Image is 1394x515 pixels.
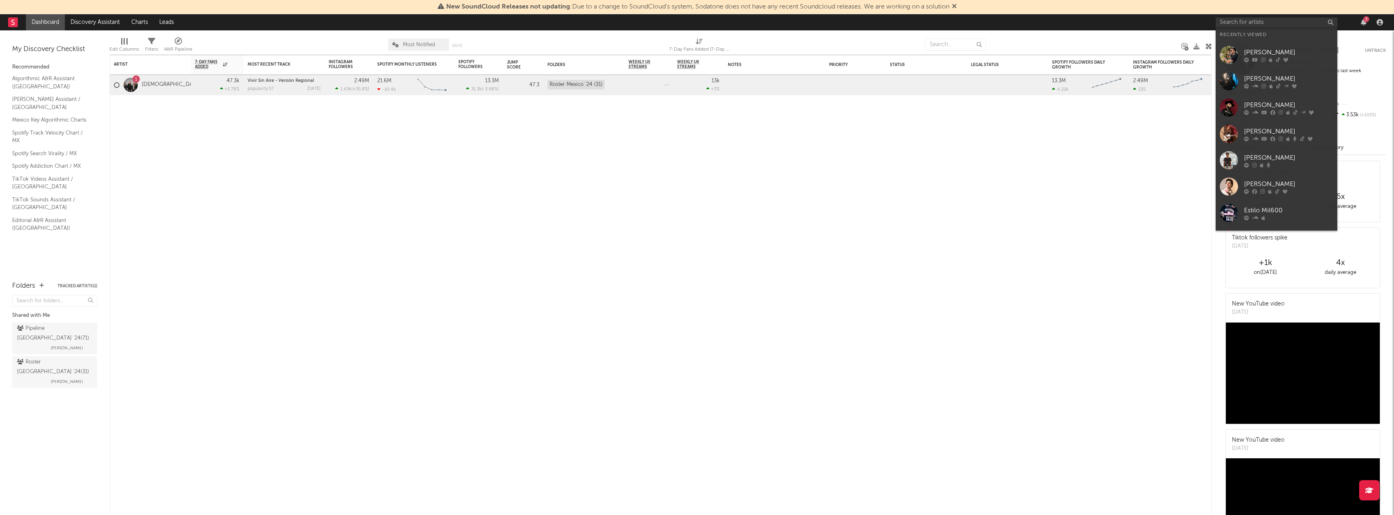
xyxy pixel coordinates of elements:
[17,357,90,377] div: Roster [GEOGRAPHIC_DATA] '24 ( 31 )
[12,295,97,307] input: Search for folders...
[1303,192,1378,202] div: 6 x
[164,34,192,58] div: A&R Pipeline
[340,87,351,92] span: 1.43k
[1216,121,1337,147] a: [PERSON_NAME]
[12,216,89,233] a: Editorial A&R Assistant ([GEOGRAPHIC_DATA])
[12,149,89,158] a: Spotify Search Virality / MX
[1133,60,1194,70] div: Instagram Followers Daily Growth
[452,43,462,48] button: Save
[890,62,943,67] div: Status
[1052,87,1069,92] div: 4.22k
[307,87,321,91] div: [DATE]
[547,62,608,67] div: Folders
[1359,113,1376,118] span: +103 %
[458,60,487,69] div: Spotify Followers
[195,60,221,69] span: 7-Day Fans Added
[952,4,957,10] span: Dismiss
[547,80,605,90] div: Roster Mexico '24 (31)
[483,87,498,92] span: -3.98 %
[17,324,90,343] div: Pipeline [GEOGRAPHIC_DATA] '24 ( 71 )
[1216,173,1337,200] a: [PERSON_NAME]
[377,62,438,67] div: Spotify Monthly Listeners
[1170,75,1206,95] svg: Chart title
[1232,300,1285,308] div: New YouTube video
[1133,78,1148,83] div: 2.49M
[248,79,314,83] a: Vivir Sin Aire - Versión Regional
[1332,99,1386,110] div: --
[164,45,192,54] div: A&R Pipeline
[354,78,369,83] div: 2.49M
[1232,444,1285,453] div: [DATE]
[712,78,720,83] div: 13k
[1133,87,1146,92] div: 235
[12,45,97,54] div: My Discovery Checklist
[1216,17,1337,28] input: Search for artists
[145,34,158,58] div: Filters
[12,115,89,124] a: Mexico Key Algorithmic Charts
[227,78,239,83] div: 47.3k
[1052,60,1113,70] div: Spotify Followers Daily Growth
[12,74,89,91] a: Algorithmic A&R Assistant ([GEOGRAPHIC_DATA])
[414,75,450,95] svg: Chart title
[377,78,391,83] div: 21.6M
[12,311,97,321] div: Shared with Me
[925,38,986,51] input: Search...
[12,162,89,171] a: Spotify Addiction Chart / MX
[1088,75,1125,95] svg: Chart title
[353,87,368,92] span: +35.8 %
[677,60,708,69] span: Weekly UK Streams
[1216,226,1337,252] a: Designó
[1232,436,1285,444] div: New YouTube video
[26,14,65,30] a: Dashboard
[1361,19,1366,26] button: 7
[377,87,396,92] div: -10.4k
[51,343,83,353] span: [PERSON_NAME]
[126,14,154,30] a: Charts
[403,42,435,47] span: Most Notified
[248,79,321,83] div: Vivir Sin Aire - Versión Regional
[12,175,89,191] a: TikTok Videos Assistant / [GEOGRAPHIC_DATA]
[1228,268,1303,278] div: on [DATE]
[1232,308,1285,316] div: [DATE]
[248,87,274,91] div: popularity: 57
[829,62,862,67] div: Priority
[1244,126,1333,136] div: [PERSON_NAME]
[1332,110,1386,120] div: 3.53k
[12,62,97,72] div: Recommended
[329,60,357,69] div: Instagram Followers
[669,34,730,58] div: 7-Day Fans Added (7-Day Fans Added)
[1244,47,1333,57] div: [PERSON_NAME]
[109,45,139,54] div: Edit Columns
[728,62,809,67] div: Notes
[12,128,89,145] a: Spotify Track Velocity Chart / MX
[507,60,527,70] div: Jump Score
[65,14,126,30] a: Discovery Assistant
[51,377,83,387] span: [PERSON_NAME]
[12,323,97,354] a: Pipeline [GEOGRAPHIC_DATA] '24(71)[PERSON_NAME]
[142,81,201,88] a: [DEMOGRAPHIC_DATA]
[706,86,720,92] div: +3 %
[12,95,89,111] a: [PERSON_NAME] Assistant / [GEOGRAPHIC_DATA]
[1303,202,1378,212] div: daily average
[485,78,499,83] div: 13.3M
[12,281,35,291] div: Folders
[248,62,308,67] div: Most Recent Track
[1244,205,1333,215] div: Estilo Mil600
[12,195,89,212] a: TikTok Sounds Assistant / [GEOGRAPHIC_DATA]
[1365,47,1386,55] button: Untrack
[669,45,730,54] div: 7-Day Fans Added (7-Day Fans Added)
[114,62,175,67] div: Artist
[1216,94,1337,121] a: [PERSON_NAME]
[466,86,499,92] div: ( )
[1232,234,1287,242] div: Tiktok followers spike
[1216,42,1337,68] a: [PERSON_NAME]
[507,80,539,90] div: 47.3
[1244,179,1333,189] div: [PERSON_NAME]
[446,4,949,10] span: : Due to a change to SoundCloud's system, Sodatone does not have any recent Soundcloud releases. ...
[12,356,97,388] a: Roster [GEOGRAPHIC_DATA] '24(31)[PERSON_NAME]
[1303,258,1378,268] div: 4 x
[1244,74,1333,83] div: [PERSON_NAME]
[1232,242,1287,250] div: [DATE]
[1216,200,1337,226] a: Estilo Mil600
[1244,153,1333,162] div: [PERSON_NAME]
